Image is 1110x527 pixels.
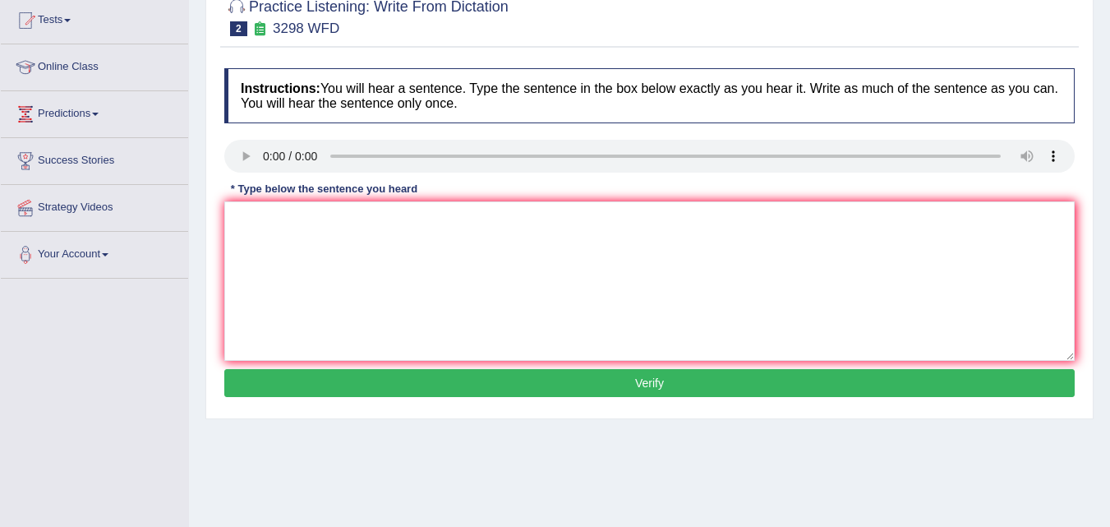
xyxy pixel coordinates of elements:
a: Success Stories [1,138,188,179]
small: 3298 WFD [273,21,339,36]
h4: You will hear a sentence. Type the sentence in the box below exactly as you hear it. Write as muc... [224,68,1075,123]
a: Predictions [1,91,188,132]
button: Verify [224,369,1075,397]
a: Strategy Videos [1,185,188,226]
div: * Type below the sentence you heard [224,181,424,196]
small: Exam occurring question [251,21,269,37]
a: Your Account [1,232,188,273]
a: Online Class [1,44,188,86]
span: 2 [230,21,247,36]
b: Instructions: [241,81,320,95]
